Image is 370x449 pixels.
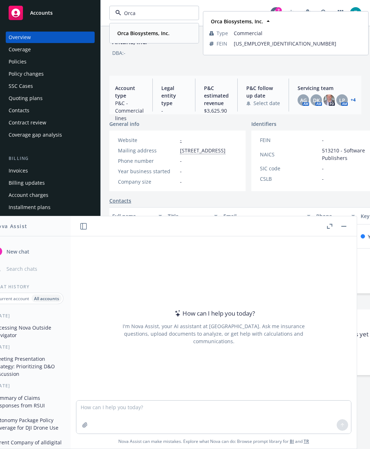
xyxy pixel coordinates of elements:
[204,84,229,107] span: P&C estimated revenue
[9,202,51,213] div: Installment plans
[109,207,165,225] button: Full name
[275,7,282,14] div: 2
[251,120,276,128] span: Identifiers
[115,99,144,122] span: P&C - Commercial lines
[6,44,95,55] a: Coverage
[180,137,182,143] a: -
[9,93,43,104] div: Quoting plans
[6,155,95,162] div: Billing
[234,29,362,37] span: Commercial
[300,96,307,104] span: AG
[165,207,220,225] button: Title
[211,18,263,25] strong: Orca Biosystems, Inc.
[9,117,46,128] div: Contract review
[30,10,53,16] span: Accounts
[161,84,186,107] span: Legal entity type
[246,84,280,99] span: P&C follow up date
[9,165,28,176] div: Invoices
[180,178,182,185] span: -
[109,197,131,204] a: Contacts
[323,94,335,106] img: photo
[9,32,31,43] div: Overview
[316,212,347,220] div: Phone number
[115,84,144,99] span: Account type
[313,207,358,225] button: Phone number
[121,9,184,17] input: Filter by keyword
[6,32,95,43] a: Overview
[9,105,29,116] div: Contacts
[9,44,31,55] div: Coverage
[290,438,294,444] a: BI
[6,202,95,213] a: Installment plans
[260,175,319,183] div: CSLB
[112,212,154,220] div: Full name
[161,107,186,114] span: -
[6,3,95,23] a: Accounts
[9,80,33,92] div: SSC Cases
[118,157,177,165] div: Phone number
[260,151,319,158] div: NAICS
[317,6,331,20] a: Search
[172,309,255,318] div: How can I help you today?
[6,177,95,189] a: Billing updates
[6,129,95,141] a: Coverage gap analysis
[234,40,362,47] span: [US_EMPLOYER_IDENTIFICATION_NUMBER]
[284,6,298,20] a: Start snowing
[5,248,29,255] span: New chat
[322,165,324,172] span: -
[117,30,170,37] strong: Orca Biosystems, Inc.
[180,157,182,165] span: -
[260,165,319,172] div: SIC code
[118,147,177,154] div: Mailing address
[9,68,44,80] div: Policy changes
[339,96,345,104] span: LP
[217,29,228,37] span: Type
[260,136,319,144] div: FEIN
[118,167,177,175] div: Year business started
[5,264,62,274] input: Search chats
[6,56,95,67] a: Policies
[298,84,356,92] span: Servicing team
[322,136,324,144] span: -
[9,189,48,201] div: Account charges
[9,129,62,141] div: Coverage gap analysis
[168,212,210,220] div: Title
[253,99,280,107] span: Select date
[313,96,320,104] span: DK
[304,438,309,444] a: TR
[351,98,356,102] a: +4
[6,165,95,176] a: Invoices
[6,117,95,128] a: Contract review
[204,107,229,114] span: $3,625.90
[118,178,177,185] div: Company size
[6,80,95,92] a: SSC Cases
[109,120,139,128] span: General info
[180,167,182,175] span: -
[300,6,315,20] a: Report a Bug
[73,434,354,449] span: Nova Assist can make mistakes. Explore what Nova can do: Browse prompt library for and
[333,6,348,20] a: Switch app
[220,207,313,225] button: Email
[6,93,95,104] a: Quoting plans
[9,177,45,189] div: Billing updates
[113,322,314,345] div: I'm Nova Assist, your AI assistant at [GEOGRAPHIC_DATA]. Ask me insurance questions, upload docum...
[34,296,59,302] p: All accounts
[118,136,177,144] div: Website
[322,175,324,183] span: -
[6,68,95,80] a: Policy changes
[6,105,95,116] a: Contacts
[9,56,27,67] div: Policies
[112,49,125,57] div: DBA: -
[350,7,361,19] img: photo
[223,212,303,220] div: Email
[217,40,227,47] span: FEIN
[6,189,95,201] a: Account charges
